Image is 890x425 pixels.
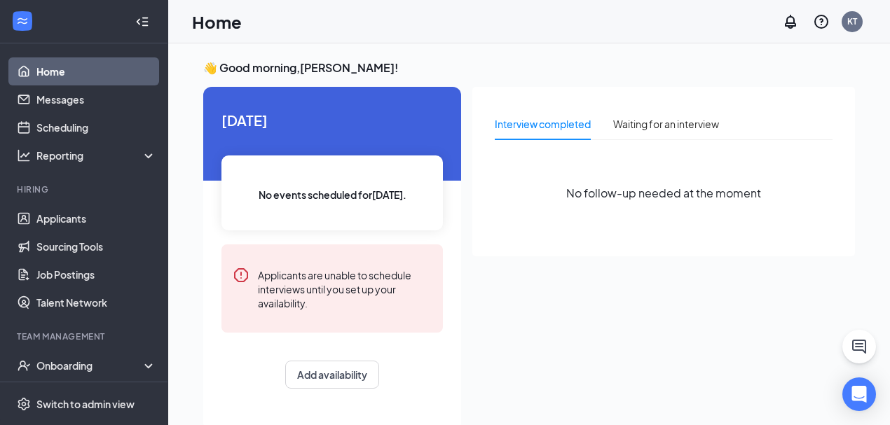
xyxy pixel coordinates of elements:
[17,148,31,162] svg: Analysis
[842,377,876,411] div: Open Intercom Messenger
[36,113,156,141] a: Scheduling
[36,260,156,288] a: Job Postings
[36,379,156,407] a: Team
[285,361,379,389] button: Add availability
[259,187,406,202] span: No events scheduled for [DATE] .
[613,116,719,132] div: Waiting for an interview
[192,10,242,34] h1: Home
[17,358,31,372] svg: UserCheck
[36,85,156,113] a: Messages
[36,397,135,411] div: Switch to admin view
[17,397,31,411] svg: Settings
[36,204,156,232] a: Applicants
[566,184,761,202] span: No follow-up needed at the moment
[847,15,857,27] div: KT
[36,148,157,162] div: Reporting
[258,267,432,310] div: Applicants are unable to schedule interviews until you set up your availability.
[233,267,249,284] svg: Error
[15,14,29,28] svg: WorkstreamLogo
[203,60,855,76] h3: 👋 Good morning, [PERSON_NAME] !
[851,338,868,355] svg: ChatActive
[135,15,149,29] svg: Collapse
[495,116,591,132] div: Interview completed
[17,330,153,342] div: Team Management
[36,57,156,85] a: Home
[813,13,830,30] svg: QuestionInfo
[36,232,156,260] a: Sourcing Tools
[221,109,443,131] span: [DATE]
[17,183,153,195] div: Hiring
[36,288,156,316] a: Talent Network
[842,330,876,363] button: ChatActive
[782,13,799,30] svg: Notifications
[36,358,144,372] div: Onboarding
